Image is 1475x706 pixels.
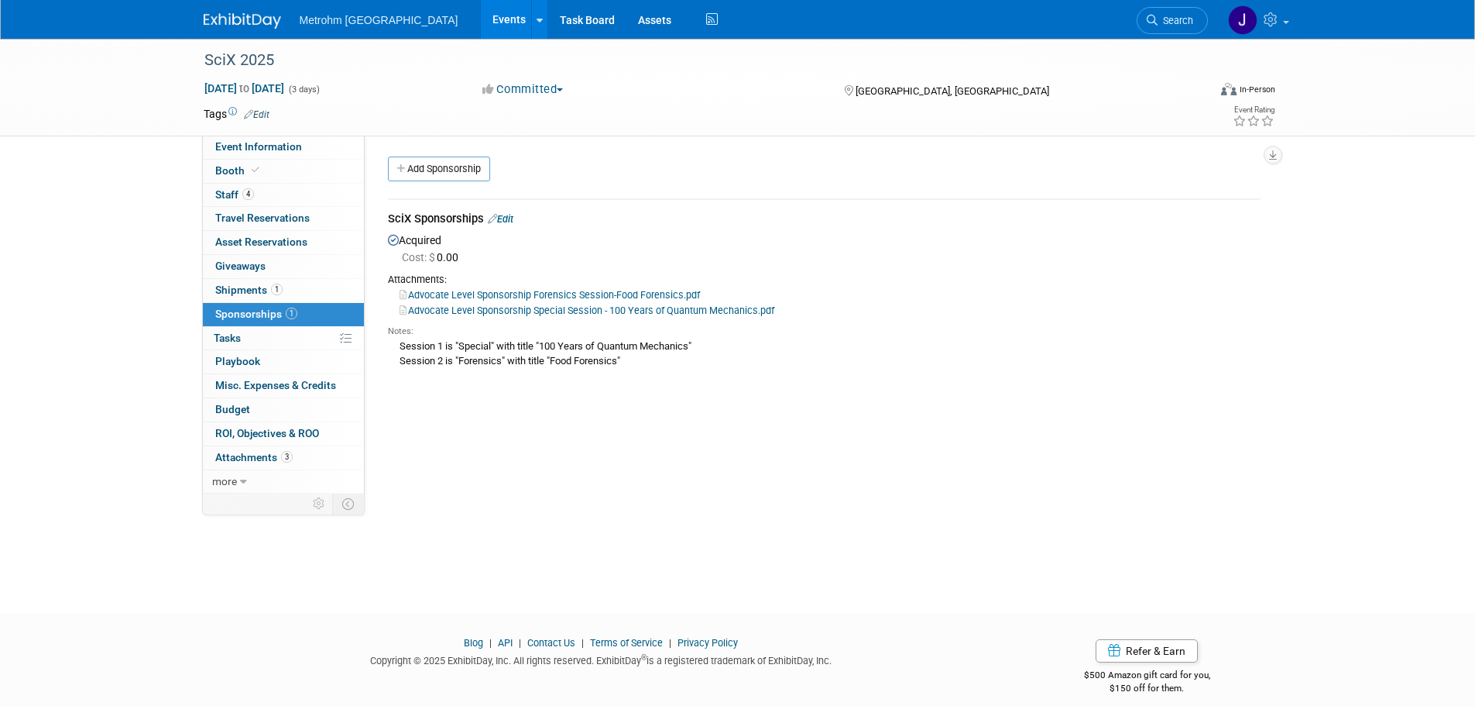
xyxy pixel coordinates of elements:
[388,338,1261,368] div: Session 1 is "Special" with title "100 Years of Quantum Mechanics" Session 2 is "Forensics" with ...
[527,637,575,649] a: Contact Us
[286,308,297,319] span: 1
[215,355,260,367] span: Playbook
[477,81,569,98] button: Committed
[215,427,319,439] span: ROI, Objectives & ROO
[215,403,250,415] span: Budget
[203,184,364,207] a: Staff4
[388,230,1261,373] div: Acquired
[203,350,364,374] a: Playbook
[203,327,364,350] a: Tasks
[1158,15,1193,26] span: Search
[665,637,675,649] span: |
[252,166,259,174] i: Booth reservation complete
[388,211,1261,230] div: SciX Sponsorships
[215,260,266,272] span: Giveaways
[515,637,525,649] span: |
[281,451,293,463] span: 3
[388,273,1261,287] div: Attachments:
[1221,83,1237,95] img: Format-Inperson.png
[203,136,364,159] a: Event Information
[590,637,663,649] a: Terms of Service
[203,255,364,278] a: Giveaways
[203,303,364,326] a: Sponsorships1
[1228,5,1257,35] img: Joanne Yam
[203,422,364,446] a: ROI, Objectives & ROO
[1022,682,1272,695] div: $150 off for them.
[215,140,302,153] span: Event Information
[464,637,483,649] a: Blog
[1117,81,1276,104] div: Event Format
[214,332,241,344] span: Tasks
[578,637,588,649] span: |
[215,164,262,177] span: Booth
[215,284,283,296] span: Shipments
[215,212,310,224] span: Travel Reservations
[677,637,738,649] a: Privacy Policy
[332,494,364,514] td: Toggle Event Tabs
[203,398,364,422] a: Budget
[204,106,269,122] td: Tags
[203,470,364,494] a: more
[204,13,281,29] img: ExhibitDay
[199,46,1185,74] div: SciX 2025
[488,213,513,225] a: Edit
[856,85,1049,97] span: [GEOGRAPHIC_DATA], [GEOGRAPHIC_DATA]
[215,236,307,248] span: Asset Reservations
[215,308,297,320] span: Sponsorships
[1239,84,1275,95] div: In-Person
[402,251,465,263] span: 0.00
[1096,639,1198,663] a: Refer & Earn
[203,279,364,302] a: Shipments1
[271,284,283,295] span: 1
[215,451,293,463] span: Attachments
[1137,7,1208,34] a: Search
[237,82,252,95] span: to
[300,14,458,26] span: Metrohm [GEOGRAPHIC_DATA]
[388,325,1261,338] div: Notes:
[203,374,364,398] a: Misc. Expenses & Credits
[215,188,254,201] span: Staff
[203,231,364,254] a: Asset Reservations
[641,653,647,662] sup: ®
[306,494,333,514] td: Personalize Event Tab Strip
[204,81,285,95] span: [DATE] [DATE]
[400,289,700,301] a: Advocate Level Sponsorship Forensics Session-Food Forensics.pdf
[287,84,320,95] span: (3 days)
[402,251,437,263] span: Cost: $
[203,446,364,470] a: Attachments3
[1022,659,1272,694] div: $500 Amazon gift card for you,
[244,109,269,120] a: Edit
[400,305,774,316] a: Advocate Level Sponsorship Special Session - 100 Years of Quantum Mechanics.pdf
[485,637,496,649] span: |
[498,637,513,649] a: API
[203,160,364,183] a: Booth
[242,188,254,200] span: 4
[215,379,336,391] span: Misc. Expenses & Credits
[212,475,237,487] span: more
[203,207,364,230] a: Travel Reservations
[204,650,1000,668] div: Copyright © 2025 ExhibitDay, Inc. All rights reserved. ExhibitDay is a registered trademark of Ex...
[388,157,490,181] a: Add Sponsorship
[1233,106,1274,114] div: Event Rating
